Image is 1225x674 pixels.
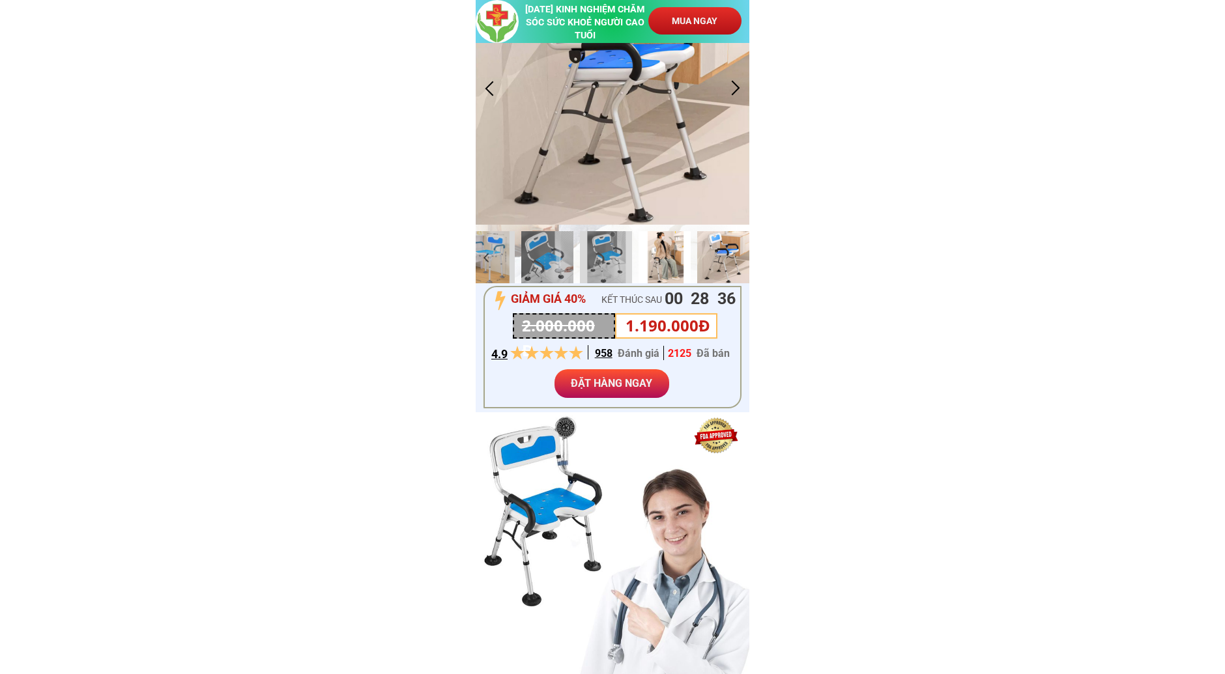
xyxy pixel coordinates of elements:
[511,290,601,309] h3: GIẢM GIÁ 40%
[522,313,606,363] h3: 2.000.000Đ
[523,3,648,42] h3: [DATE] KINH NGHIỆM CHĂM SÓC SỨC KHOẺ NGƯỜI CAO TUỔI
[601,292,689,307] h3: KẾT THÚC SAU
[491,345,510,364] h3: 4.9
[648,7,741,35] p: MUA NGAY
[595,347,612,359] span: 958
[668,347,691,359] span: 2125
[618,347,659,359] span: Đánh giá
[697,347,730,359] span: Đã bán
[555,369,669,398] p: ĐẶT HÀNG NGAY
[626,313,713,338] h3: 1.190.000Đ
